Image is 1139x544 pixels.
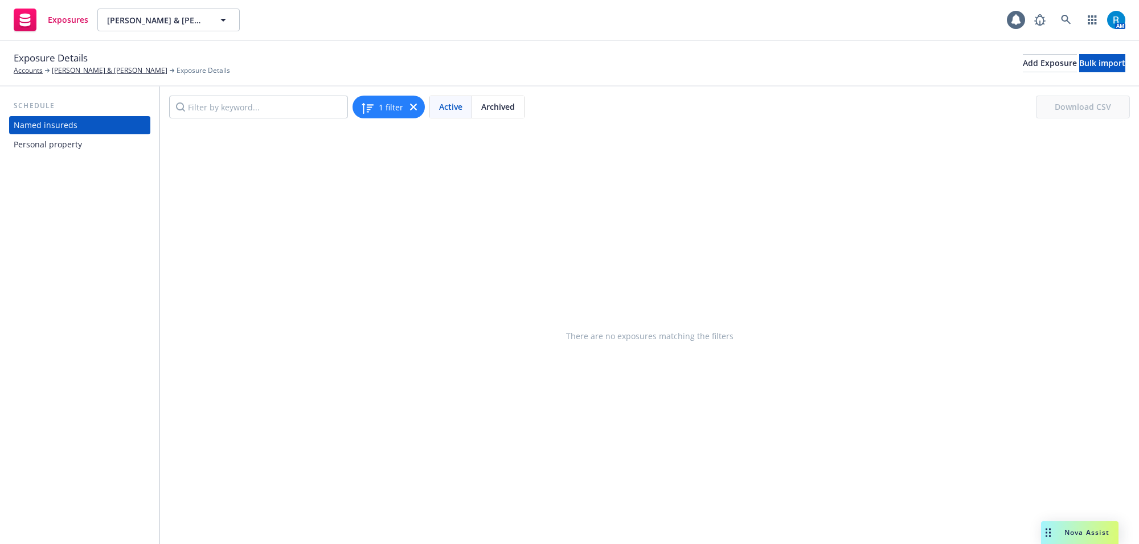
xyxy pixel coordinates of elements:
[9,116,150,134] a: Named insureds
[9,4,93,36] a: Exposures
[1041,521,1118,544] button: Nova Assist
[52,65,167,76] a: [PERSON_NAME] & [PERSON_NAME]
[14,135,82,154] div: Personal property
[481,101,515,113] span: Archived
[1023,55,1077,72] div: Add Exposure
[1041,521,1055,544] div: Drag to move
[9,100,150,112] div: Schedule
[566,330,734,342] span: There are no exposures matching the filters
[14,51,88,65] span: Exposure Details
[48,15,88,24] span: Exposures
[97,9,240,31] button: [PERSON_NAME] & [PERSON_NAME]
[1029,9,1051,31] a: Report a Bug
[107,14,206,26] span: [PERSON_NAME] & [PERSON_NAME]
[1081,9,1104,31] a: Switch app
[14,116,77,134] div: Named insureds
[1064,527,1109,537] span: Nova Assist
[1079,55,1125,72] div: Bulk import
[1055,9,1077,31] a: Search
[439,101,462,113] span: Active
[1079,54,1125,72] button: Bulk import
[177,65,230,76] span: Exposure Details
[379,101,403,113] span: 1 filter
[1107,11,1125,29] img: photo
[9,135,150,154] a: Personal property
[1023,54,1077,72] button: Add Exposure
[169,96,348,118] input: Filter by keyword...
[14,65,43,76] a: Accounts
